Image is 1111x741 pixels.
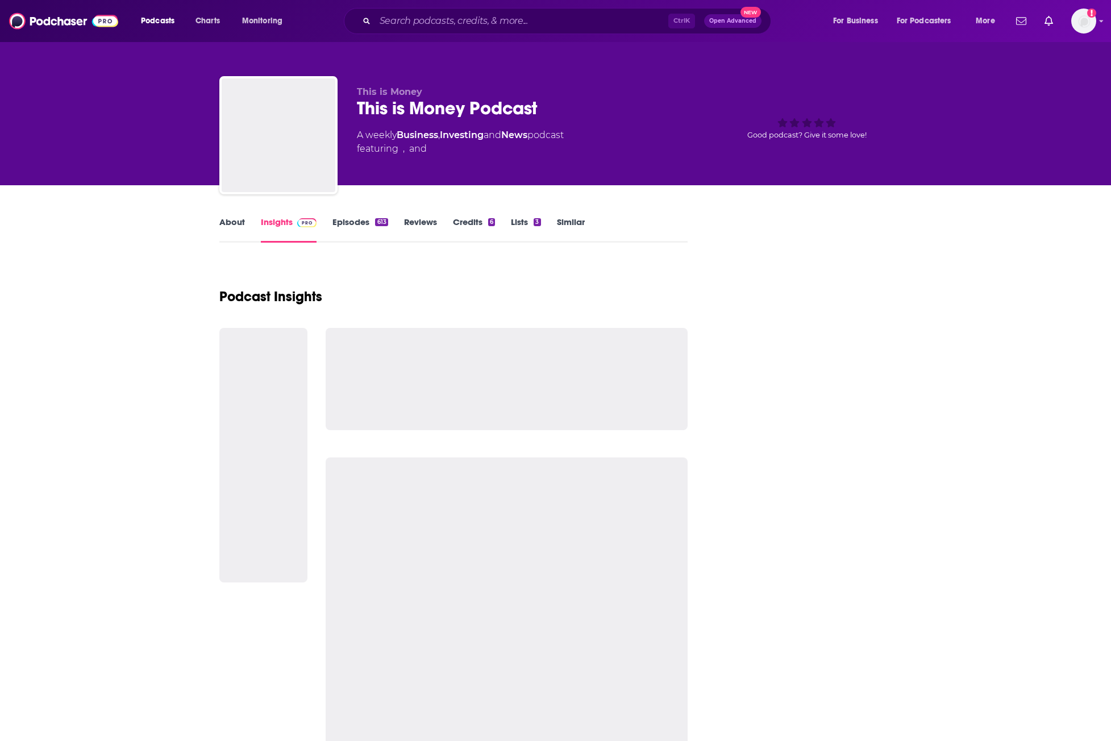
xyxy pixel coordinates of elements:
[833,13,878,29] span: For Business
[897,13,951,29] span: For Podcasters
[976,13,995,29] span: More
[747,131,867,139] span: Good podcast? Give it some love!
[440,130,484,140] a: Investing
[1087,9,1096,18] svg: Add a profile image
[261,217,317,243] a: InsightsPodchaser Pro
[188,12,227,30] a: Charts
[704,14,762,28] button: Open AdvancedNew
[397,130,438,140] a: Business
[355,8,782,34] div: Search podcasts, credits, & more...
[357,128,564,156] div: A weekly podcast
[332,217,388,243] a: Episodes613
[404,217,437,243] a: Reviews
[484,130,501,140] span: and
[453,217,495,243] a: Credits6
[1071,9,1096,34] button: Show profile menu
[1012,11,1031,31] a: Show notifications dropdown
[511,217,540,243] a: Lists3
[219,217,245,243] a: About
[219,288,322,305] h1: Podcast Insights
[375,12,668,30] input: Search podcasts, credits, & more...
[357,142,564,156] span: featuring
[740,7,761,18] span: New
[409,142,427,156] span: and
[557,217,585,243] a: Similar
[242,13,282,29] span: Monitoring
[9,10,118,32] img: Podchaser - Follow, Share and Rate Podcasts
[825,12,892,30] button: open menu
[1071,9,1096,34] span: Logged in as BrunswickDigital
[501,130,527,140] a: News
[195,13,220,29] span: Charts
[375,218,388,226] div: 613
[1040,11,1058,31] a: Show notifications dropdown
[297,218,317,227] img: Podchaser Pro
[438,130,440,140] span: ,
[357,86,422,97] span: This is Money
[709,18,756,24] span: Open Advanced
[668,14,695,28] span: Ctrl K
[968,12,1009,30] button: open menu
[1071,9,1096,34] img: User Profile
[722,86,892,157] div: Good podcast? Give it some love!
[133,12,189,30] button: open menu
[488,218,495,226] div: 6
[534,218,540,226] div: 3
[403,142,405,156] span: ,
[889,12,968,30] button: open menu
[234,12,297,30] button: open menu
[141,13,174,29] span: Podcasts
